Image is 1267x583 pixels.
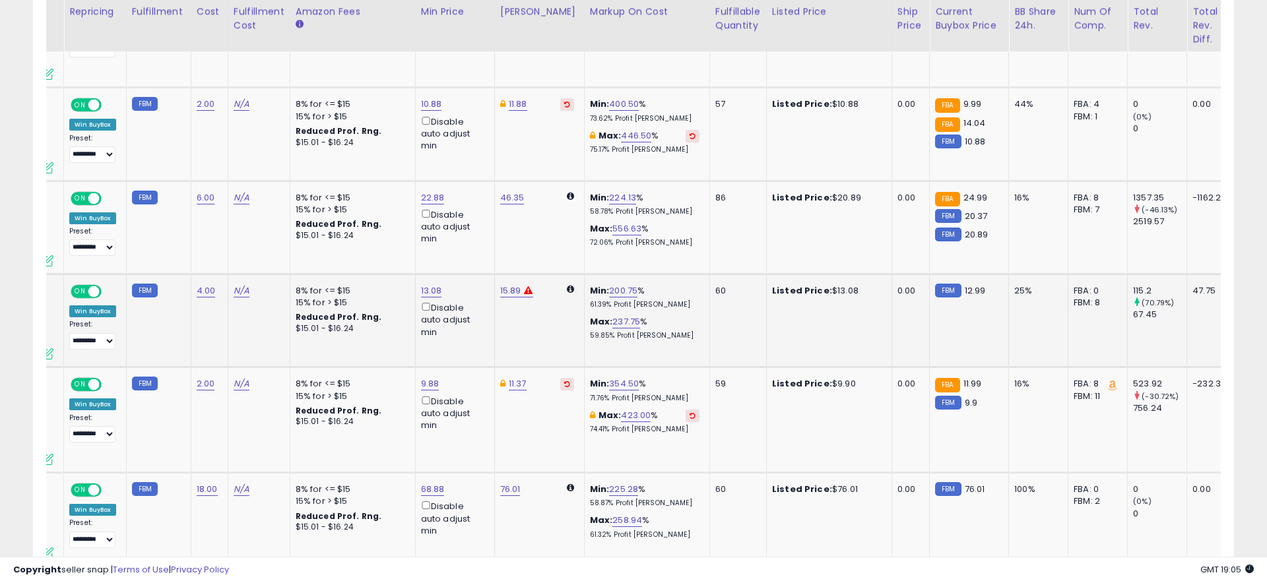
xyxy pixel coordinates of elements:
small: FBM [935,284,961,297]
div: 0 [1133,508,1186,520]
div: Num of Comp. [1074,5,1122,32]
div: $15.01 - $16.24 [296,416,405,427]
div: 8% for <= $15 [296,98,405,110]
div: FBM: 8 [1074,297,1117,309]
b: Max: [590,514,613,526]
a: 11.88 [509,98,527,111]
div: Disable auto adjust min [421,300,484,338]
div: Listed Price [772,5,886,18]
b: Reduced Prof. Rng. [296,125,382,137]
div: Fulfillable Quantity [715,5,761,32]
a: 68.88 [421,483,445,496]
a: 354.50 [609,377,639,390]
div: 67.45 [1133,309,1186,321]
small: FBM [132,482,158,496]
b: Max: [599,129,622,142]
div: 8% for <= $15 [296,483,405,495]
small: FBM [132,191,158,204]
div: $13.08 [772,285,882,297]
div: FBM: 7 [1074,204,1117,216]
a: 76.01 [500,483,521,496]
div: $20.89 [772,192,882,204]
div: 16% [1014,192,1058,204]
div: [PERSON_NAME] [500,5,579,18]
div: 0 [1133,98,1186,110]
div: 25% [1014,285,1058,297]
small: (0%) [1133,111,1152,122]
b: Listed Price: [772,191,832,204]
div: 15% for > $15 [296,204,405,216]
a: Terms of Use [113,563,169,576]
a: N/A [234,483,249,496]
div: 8% for <= $15 [296,378,405,390]
div: 0.00 [897,192,919,204]
b: Listed Price: [772,483,832,495]
b: Min: [590,483,610,495]
div: 0 [1133,123,1186,135]
a: 200.75 [609,284,637,297]
span: 9.99 [963,98,982,110]
b: Listed Price: [772,98,832,110]
b: Min: [590,284,610,297]
div: Preset: [69,227,116,257]
div: 60 [715,285,756,297]
a: 225.28 [609,483,638,496]
div: Win BuyBox [69,398,116,410]
div: 2519.57 [1133,216,1186,228]
div: FBA: 0 [1074,483,1117,495]
div: 0.00 [1192,483,1226,495]
div: Disable auto adjust min [421,394,484,432]
div: % [590,483,699,508]
span: ON [72,100,88,111]
span: 11.99 [963,377,982,390]
b: Reduced Prof. Rng. [296,405,382,416]
div: 0.00 [1192,98,1226,110]
div: 523.92 [1133,378,1186,390]
div: 115.2 [1133,285,1186,297]
small: (-46.13%) [1142,204,1177,215]
div: -1162.22 [1192,192,1226,204]
small: Amazon Fees. [296,18,304,30]
small: FBM [132,377,158,390]
span: OFF [100,485,121,496]
div: FBM: 2 [1074,495,1117,507]
div: % [590,285,699,309]
a: 258.94 [612,514,642,527]
div: Current Buybox Price [935,5,1003,32]
small: FBA [935,378,959,392]
div: 86 [715,192,756,204]
div: 0.00 [897,483,919,495]
div: $9.90 [772,378,882,390]
a: N/A [234,98,249,111]
div: % [590,514,699,539]
a: 15.89 [500,284,521,297]
a: N/A [234,191,249,204]
small: FBA [935,192,959,206]
a: 22.88 [421,191,445,204]
div: Repricing [69,5,121,18]
span: 76.01 [965,483,985,495]
a: 6.00 [197,191,215,204]
a: 18.00 [197,483,218,496]
div: Win BuyBox [69,119,116,131]
div: Total Rev. [1133,5,1181,32]
div: % [590,316,699,340]
a: 11.37 [509,377,527,390]
div: $15.01 - $16.24 [296,323,405,334]
span: 12.99 [965,284,986,297]
b: Listed Price: [772,377,832,390]
small: (-30.72%) [1142,391,1179,402]
div: 57 [715,98,756,110]
div: BB Share 24h. [1014,5,1062,32]
div: 0.00 [897,98,919,110]
b: Min: [590,98,610,110]
a: 400.50 [609,98,639,111]
b: Reduced Prof. Rng. [296,311,382,322]
span: OFF [100,379,121,390]
b: Max: [590,222,613,235]
div: 1357.35 [1133,192,1186,204]
a: N/A [234,377,249,390]
div: $10.88 [772,98,882,110]
b: Max: [590,315,613,328]
div: Total Rev. Diff. [1192,5,1231,46]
